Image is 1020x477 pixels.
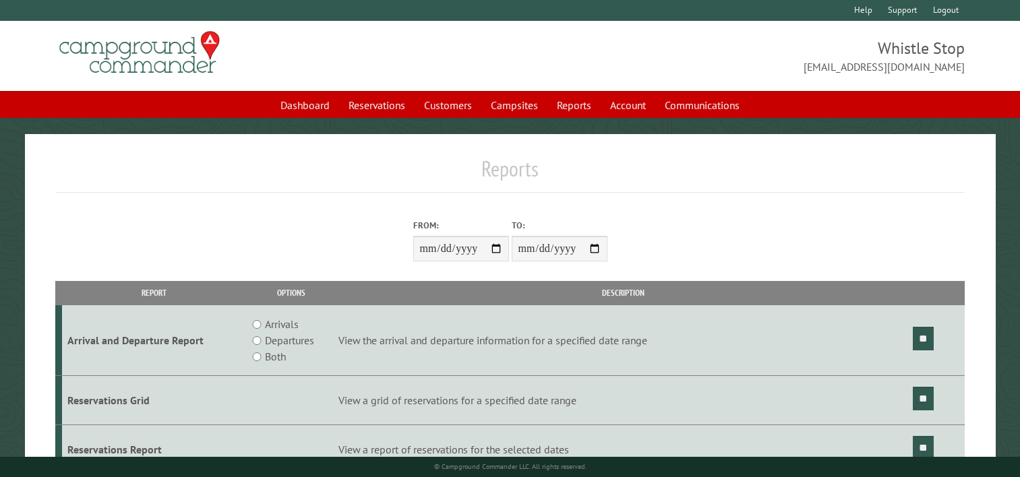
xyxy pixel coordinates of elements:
[336,281,911,305] th: Description
[265,332,314,348] label: Departures
[62,424,247,474] td: Reservations Report
[55,156,965,193] h1: Reports
[62,281,247,305] th: Report
[340,92,413,118] a: Reservations
[413,219,509,232] label: From:
[434,462,587,471] small: © Campground Commander LLC. All rights reserved.
[272,92,338,118] a: Dashboard
[265,348,286,364] label: Both
[510,37,965,75] span: Whistle Stop [EMAIL_ADDRESS][DOMAIN_NAME]
[416,92,480,118] a: Customers
[247,281,336,305] th: Options
[62,305,247,376] td: Arrival and Departure Report
[483,92,546,118] a: Campsites
[55,26,224,79] img: Campground Commander
[265,316,299,332] label: Arrivals
[549,92,599,118] a: Reports
[512,219,607,232] label: To:
[657,92,748,118] a: Communications
[336,376,911,425] td: View a grid of reservations for a specified date range
[62,376,247,425] td: Reservations Grid
[336,424,911,474] td: View a report of reservations for the selected dates
[336,305,911,376] td: View the arrival and departure information for a specified date range
[602,92,654,118] a: Account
